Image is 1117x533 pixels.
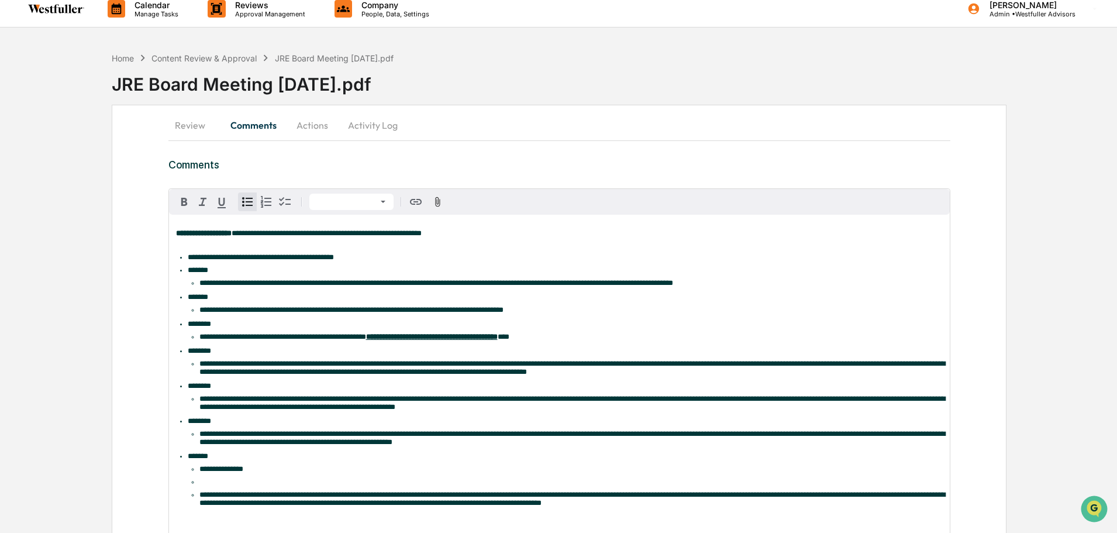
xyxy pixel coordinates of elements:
[96,239,145,251] span: Attestations
[25,90,46,111] img: 8933085812038_c878075ebb4cc5468115_72.jpg
[80,235,150,256] a: 🗄️Attestations
[53,101,161,111] div: We're available if you need us!
[194,192,212,211] button: Italic
[12,263,21,272] div: 🔎
[12,130,78,139] div: Past conversations
[104,159,127,169] span: [DATE]
[7,257,78,278] a: 🔎Data Lookup
[168,111,221,139] button: Review
[36,191,95,200] span: [PERSON_NAME]
[116,290,142,299] span: Pylon
[112,53,134,63] div: Home
[28,4,84,13] img: logo
[168,111,950,139] div: secondary tabs example
[82,290,142,299] a: Powered byPylon
[339,111,407,139] button: Activity Log
[7,235,80,256] a: 🖐️Preclearance
[53,90,192,101] div: Start new chat
[151,53,257,63] div: Content Review & Approval
[23,262,74,273] span: Data Lookup
[12,25,213,43] p: How can we help?
[226,10,311,18] p: Approval Management
[275,53,394,63] div: JRE Board Meeting [DATE].pdf
[12,148,30,167] img: Rachel Stanley
[125,10,184,18] p: Manage Tasks
[12,90,33,111] img: 1746055101610-c473b297-6a78-478c-a979-82029cc54cd1
[12,240,21,250] div: 🖐️
[12,180,30,198] img: Rachel Stanley
[23,239,75,251] span: Preclearance
[112,64,1117,95] div: JRE Board Meeting [DATE].pdf
[352,10,435,18] p: People, Data, Settings
[97,159,101,169] span: •
[286,111,339,139] button: Actions
[85,240,94,250] div: 🗄️
[175,192,194,211] button: Bold
[199,93,213,107] button: Start new chat
[980,10,1075,18] p: Admin • Westfuller Advisors
[309,194,394,210] button: Block type
[221,111,286,139] button: Comments
[1080,494,1111,526] iframe: Open customer support
[97,191,101,200] span: •
[104,191,127,200] span: [DATE]
[212,192,231,211] button: Underline
[428,194,448,210] button: Attach files
[36,159,95,169] span: [PERSON_NAME]
[181,128,213,142] button: See all
[168,159,950,171] h3: Comments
